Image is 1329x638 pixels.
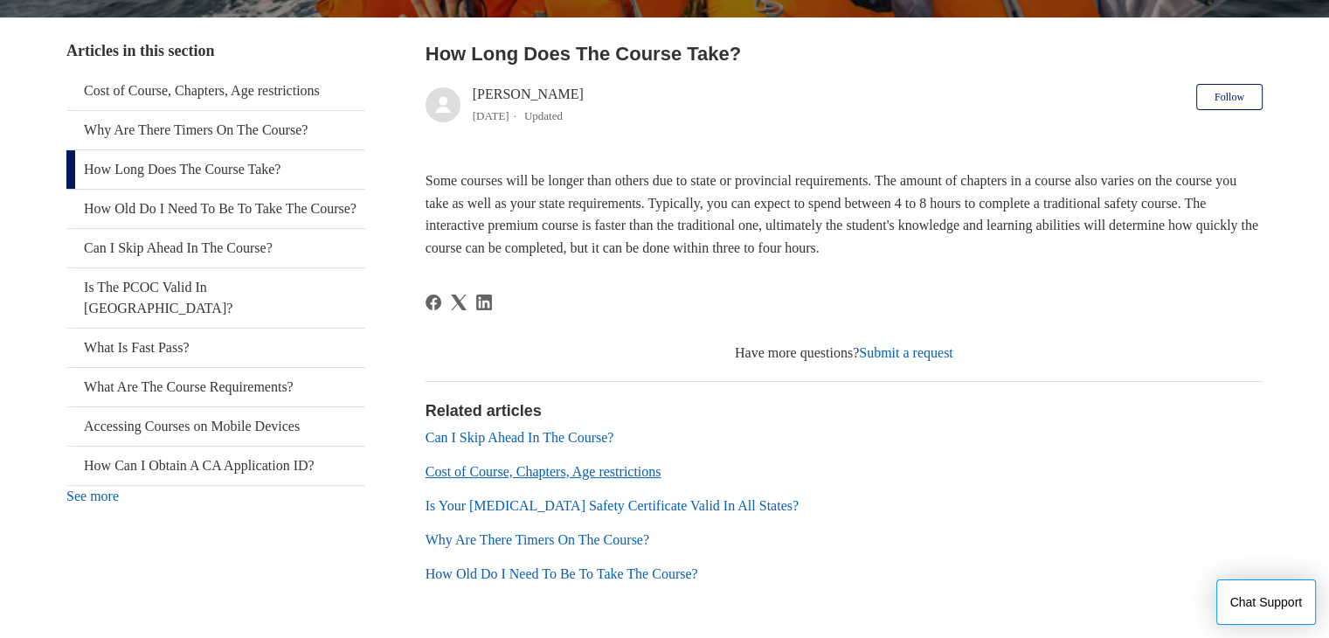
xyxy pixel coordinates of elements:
[66,150,365,189] a: How Long Does The Course Take?
[1216,579,1317,625] button: Chat Support
[66,229,365,267] a: Can I Skip Ahead In The Course?
[473,109,509,122] time: 03/21/2024, 11:28
[476,295,492,310] a: LinkedIn
[473,84,584,126] div: [PERSON_NAME]
[426,464,661,479] a: Cost of Course, Chapters, Age restrictions
[66,268,365,328] a: Is The PCOC Valid In [GEOGRAPHIC_DATA]?
[66,489,119,503] a: See more
[66,447,365,485] a: How Can I Obtain A CA Application ID?
[859,345,953,360] a: Submit a request
[426,430,614,445] a: Can I Skip Ahead In The Course?
[426,170,1263,259] p: Some courses will be longer than others due to state or provincial requirements. The amount of ch...
[451,295,467,310] svg: Share this page on X Corp
[66,190,365,228] a: How Old Do I Need To Be To Take The Course?
[426,295,441,310] svg: Share this page on Facebook
[1196,84,1263,110] button: Follow Article
[66,72,365,110] a: Cost of Course, Chapters, Age restrictions
[426,566,698,581] a: How Old Do I Need To Be To Take The Course?
[426,39,1263,68] h2: How Long Does The Course Take?
[426,343,1263,364] div: Have more questions?
[66,42,214,59] span: Articles in this section
[66,111,365,149] a: Why Are There Timers On The Course?
[66,329,365,367] a: What Is Fast Pass?
[426,295,441,310] a: Facebook
[524,109,563,122] li: Updated
[451,295,467,310] a: X Corp
[66,368,365,406] a: What Are The Course Requirements?
[476,295,492,310] svg: Share this page on LinkedIn
[66,407,365,446] a: Accessing Courses on Mobile Devices
[426,399,1263,423] h2: Related articles
[426,532,649,547] a: Why Are There Timers On The Course?
[426,498,799,513] a: Is Your [MEDICAL_DATA] Safety Certificate Valid In All States?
